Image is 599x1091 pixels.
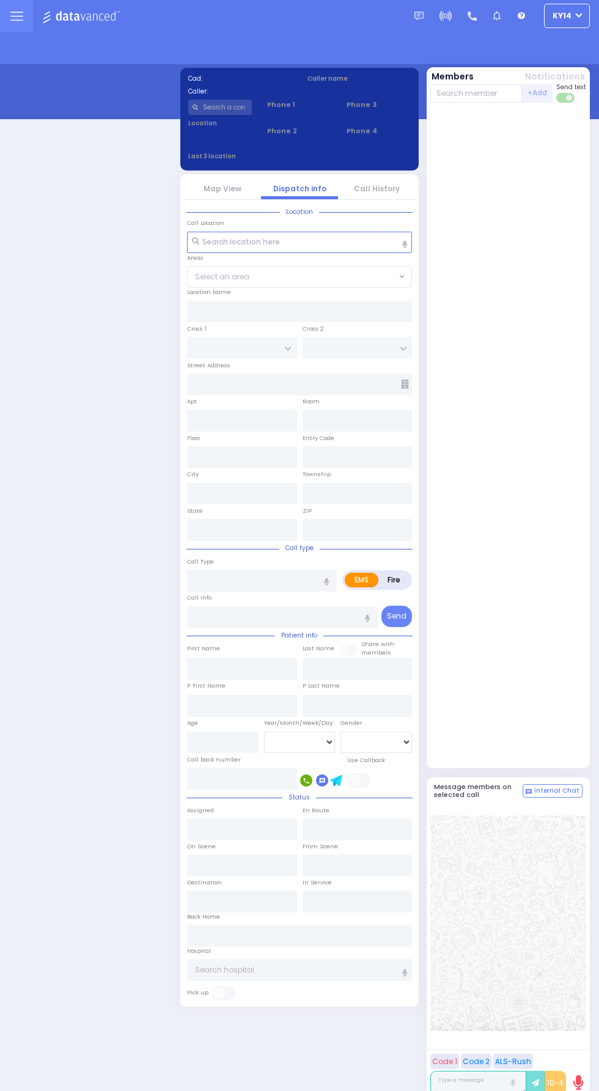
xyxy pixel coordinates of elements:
label: Call Type [187,557,214,566]
button: KY14 [544,4,590,28]
a: Call History [354,183,400,194]
input: Search a contact [188,100,252,115]
div: Year/Month/Week/Day [264,719,336,727]
label: En Route [303,806,329,815]
label: P First Name [187,681,226,690]
span: Internal Chat [534,787,579,795]
small: Share with [361,640,394,648]
label: Location [188,119,252,128]
label: Call back number [187,755,241,764]
input: Search location here [187,232,412,254]
a: Map View [204,183,241,194]
label: Destination [187,878,222,887]
span: Location [280,207,319,216]
label: Hospital [187,947,211,955]
label: On Scene [187,842,216,851]
button: Internal Chat [523,784,582,798]
label: Floor [187,434,200,443]
label: Call Location [187,219,224,227]
label: Fire [378,573,410,587]
a: Dispatch info [273,183,326,194]
label: Location Name [187,288,231,296]
label: Call Info [187,593,211,602]
label: City [187,470,199,479]
img: message.svg [414,12,424,21]
span: Patient info [275,631,323,640]
label: Entry Code [303,434,334,443]
label: In Service [303,878,332,887]
input: Search member [430,84,523,103]
label: Last Name [303,644,334,653]
button: Code 2 [461,1054,491,1069]
span: Send text [556,83,586,92]
span: Other building occupants [401,380,409,389]
label: Cross 2 [303,325,324,333]
span: Select an area [195,271,249,282]
span: Call type [279,543,320,553]
button: Send [381,606,412,627]
label: State [187,507,203,515]
label: First Name [187,644,220,653]
label: EMS [345,573,378,587]
label: Street Address [187,361,230,370]
span: Status [282,793,316,802]
span: members [361,648,391,656]
label: Gender [340,719,362,727]
button: Code 1 [430,1054,459,1069]
img: comment-alt.png [526,789,532,795]
img: Logo [42,9,123,24]
label: Township [303,470,331,479]
button: Members [432,70,474,83]
label: ZIP [303,507,312,515]
label: Caller name [307,74,411,83]
label: Turn off text [556,92,576,104]
label: Last 3 location [188,152,300,161]
label: Caller: [188,87,292,96]
label: Pick up [187,988,208,997]
label: From Scene [303,842,338,851]
span: Phone 2 [267,126,331,136]
span: Phone 3 [347,100,411,110]
label: Room [303,397,320,406]
span: Phone 4 [347,126,411,136]
label: Age [187,719,198,727]
label: Cross 1 [187,325,207,333]
span: KY14 [553,10,571,21]
span: Phone 1 [267,100,331,110]
input: Search hospital [187,959,412,981]
label: Assigned [187,806,214,815]
h5: Message members on selected call [434,783,523,799]
button: Notifications [525,70,585,83]
label: Back Home [187,913,220,921]
label: Areas [187,254,204,262]
button: ALS-Rush [493,1054,533,1069]
label: P Last Name [303,681,340,690]
label: Cad: [188,74,292,83]
label: Apt [187,397,197,406]
label: Use Callback [347,756,385,765]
